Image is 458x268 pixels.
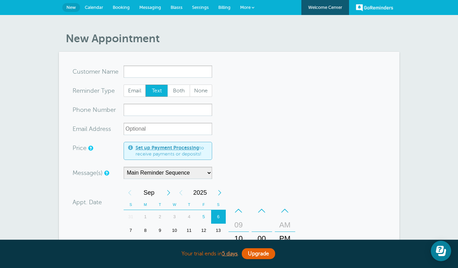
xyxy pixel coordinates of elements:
div: Sunday, August 31 [124,210,138,224]
span: Cus [73,69,83,75]
label: Reminder Type [73,88,115,94]
label: Both [168,85,190,97]
div: 2 [153,210,167,224]
div: 3 [167,210,182,224]
a: Upgrade [242,248,275,259]
div: 8 [138,224,153,237]
a: New [62,3,80,12]
div: 1 [138,210,153,224]
div: Your trial ends in . [59,247,399,261]
div: Monday, September 8 [138,224,153,237]
div: 10 [231,232,247,245]
span: September [136,186,162,199]
div: 09 [231,218,247,232]
div: 31 [124,210,138,224]
div: 20 [211,237,226,251]
div: Wednesday, September 10 [167,224,182,237]
div: 17 [167,237,182,251]
a: Set up Payment Processing [136,145,199,150]
div: Friday, September 12 [196,224,211,237]
div: Saturday, September 13 [211,224,226,237]
div: Thursday, September 11 [182,224,196,237]
div: 5 [196,210,211,224]
span: Billing [218,5,231,10]
div: Next Month [162,186,175,199]
span: Text [146,85,168,96]
a: 5 days [222,251,238,257]
th: S [211,199,226,210]
div: 16 [153,237,167,251]
span: ne Nu [84,107,101,113]
div: 14 [124,237,138,251]
span: More [240,5,251,10]
span: New [66,5,76,10]
div: Friday, September 19 [196,237,211,251]
label: Appt. Date [73,199,102,205]
th: S [124,199,138,210]
span: Ema [73,126,84,132]
div: ress [73,123,124,135]
div: Tuesday, September 2 [153,210,167,224]
span: Email [124,85,146,96]
span: Booking [113,5,130,10]
div: Sunday, September 14 [124,237,138,251]
div: 10 [167,224,182,237]
div: Sunday, September 7 [124,224,138,237]
div: Wednesday, September 3 [167,210,182,224]
div: AM [277,218,293,232]
div: Saturday, September 6 [211,210,226,224]
span: il Add [84,126,100,132]
div: Today, Friday, September 5 [196,210,211,224]
th: T [182,199,196,210]
div: Saturday, September 20 [211,237,226,251]
div: Thursday, September 4 [182,210,196,224]
span: Settings [192,5,209,10]
span: tomer N [83,69,107,75]
label: Text [145,85,168,97]
span: Pho [73,107,84,113]
div: 9 [153,224,167,237]
div: Tuesday, September 9 [153,224,167,237]
span: Both [168,85,190,96]
div: 7 [124,224,138,237]
div: 15 [138,237,153,251]
div: 6 [211,210,226,224]
div: Previous Year [175,186,187,199]
label: Price [73,145,86,151]
div: PM [277,232,293,245]
div: ame [73,65,124,78]
div: Tuesday, September 16 [153,237,167,251]
div: 19 [196,237,211,251]
div: Monday, September 1 [138,210,153,224]
h1: New Appointment [66,32,399,45]
div: Wednesday, September 17 [167,237,182,251]
a: Simple templates and custom messages will use the reminder schedule set under Settings > Reminder... [104,171,108,175]
div: Previous Month [124,186,136,199]
div: 12 [196,224,211,237]
th: M [138,199,153,210]
iframe: Resource center [431,241,451,261]
label: Message(s) [73,170,102,176]
span: 2025 [187,186,214,199]
span: to receive payments or deposits! [136,145,208,157]
span: Calendar [85,5,103,10]
span: None [190,85,212,96]
div: 13 [211,224,226,237]
input: Optional [124,123,212,135]
div: 00 [254,232,270,245]
th: F [196,199,211,210]
th: W [167,199,182,210]
span: Messaging [139,5,161,10]
span: Blasts [171,5,183,10]
div: Next Year [214,186,226,199]
div: 18 [182,237,196,251]
label: None [190,85,212,97]
div: 4 [182,210,196,224]
div: 11 [182,224,196,237]
th: T [153,199,167,210]
div: Monday, September 15 [138,237,153,251]
label: Email [124,85,146,97]
div: Thursday, September 18 [182,237,196,251]
a: An optional price for the appointment. If you set a price, you can include a payment link in your... [88,146,92,150]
